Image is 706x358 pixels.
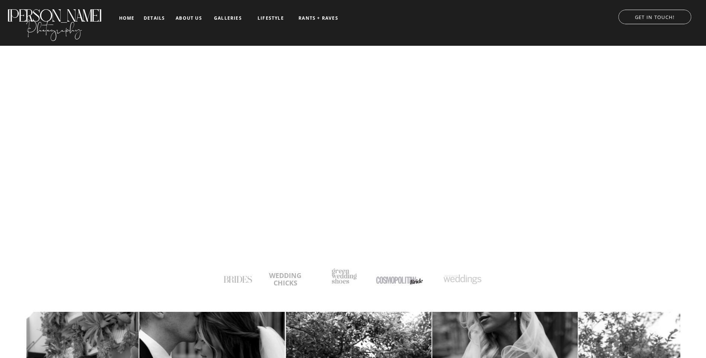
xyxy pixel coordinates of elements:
[248,226,459,233] h3: DOCUMENTARY-STYLE PHOTOGRAPHY WITH A TOUCH OF EDITORIAL FLAIR
[269,271,301,287] b: WEDDING CHICKS
[252,16,290,21] a: LIFESTYLE
[6,15,102,39] a: Photography
[6,6,102,18] a: [PERSON_NAME]
[611,12,699,20] a: GET IN TOUCH!
[293,182,521,195] h2: & Worldwide
[173,16,204,21] a: about us
[213,16,243,21] a: galleries
[298,16,339,21] a: RANTS + RAVES
[215,182,443,189] h1: san antonio Wedding Photographer
[144,16,165,20] a: details
[118,16,135,20] a: home
[181,199,525,222] h2: TELLING YOUR love story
